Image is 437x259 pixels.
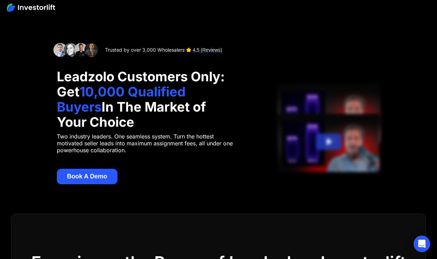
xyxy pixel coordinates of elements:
[57,84,186,115] span: 10,000 Qualified Buyers
[186,48,191,52] img: Star image
[105,46,185,53] div: Trusted by over 3,000 Wholesalers
[57,133,235,154] p: Two industry leaders. One seamless system. Turn the hottest motivated seller leads into maximum a...
[57,69,235,129] h1: Leadzolo Customers Only: Get In The Market of Your Choice
[57,169,118,184] button: Book A Demo
[414,236,430,252] div: Open Intercom Messenger
[193,46,222,53] a: 4.5 (Reviews)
